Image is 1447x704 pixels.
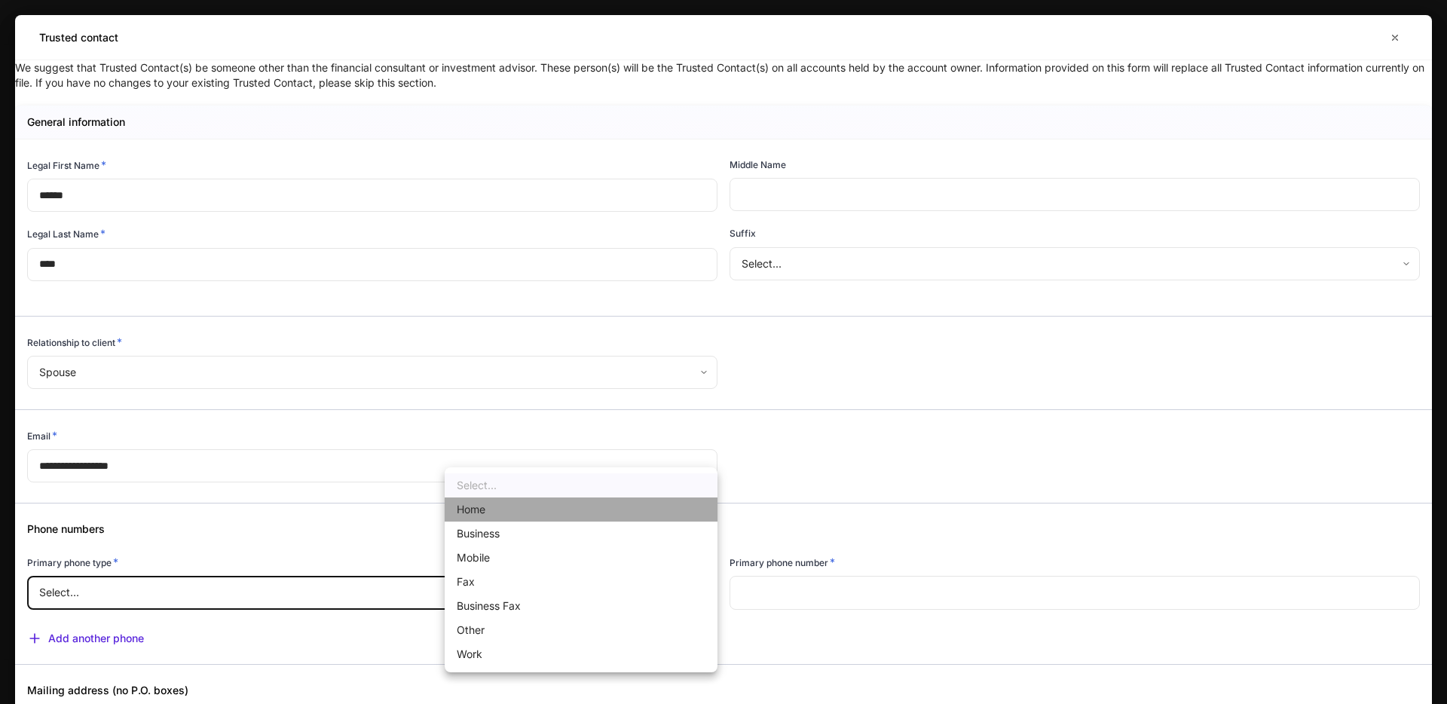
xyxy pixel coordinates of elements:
li: Mobile [445,546,717,570]
li: Work [445,642,717,666]
li: Home [445,497,717,522]
li: Other [445,618,717,642]
li: Fax [445,570,717,594]
li: Business Fax [445,594,717,618]
li: Business [445,522,717,546]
